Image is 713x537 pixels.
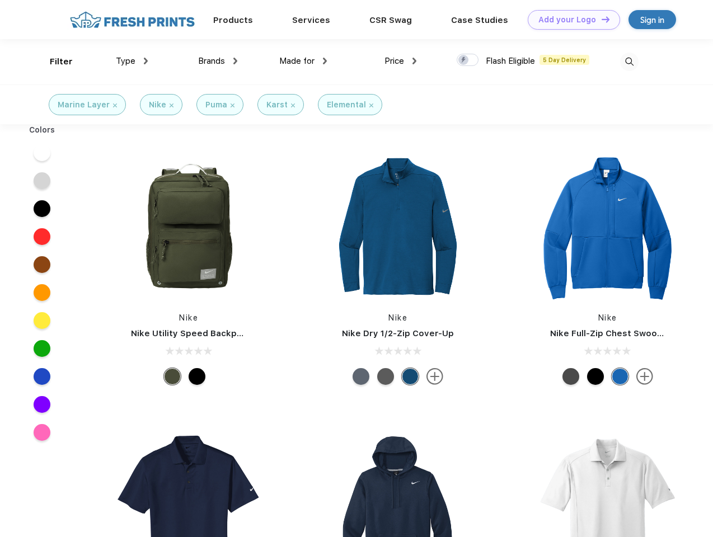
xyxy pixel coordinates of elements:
[292,15,330,25] a: Services
[486,56,535,66] span: Flash Eligible
[323,58,327,64] img: dropdown.png
[598,313,617,322] a: Nike
[388,313,407,322] a: Nike
[342,328,454,338] a: Nike Dry 1/2-Zip Cover-Up
[205,99,227,111] div: Puma
[620,53,639,71] img: desktop_search.svg
[384,56,404,66] span: Price
[412,58,416,64] img: dropdown.png
[327,99,366,111] div: Elemental
[612,368,628,385] div: Royal
[170,103,173,107] img: filter_cancel.svg
[279,56,315,66] span: Made for
[602,16,609,22] img: DT
[323,152,472,301] img: func=resize&h=266
[402,368,419,385] div: Gym Blue
[266,99,288,111] div: Karst
[67,10,198,30] img: fo%20logo%202.webp
[369,103,373,107] img: filter_cancel.svg
[231,103,234,107] img: filter_cancel.svg
[149,99,166,111] div: Nike
[377,368,394,385] div: Black Heather
[587,368,604,385] div: Black
[353,368,369,385] div: Navy Heather
[640,13,664,26] div: Sign in
[113,103,117,107] img: filter_cancel.svg
[50,55,73,68] div: Filter
[144,58,148,64] img: dropdown.png
[116,56,135,66] span: Type
[114,152,263,301] img: func=resize&h=266
[189,368,205,385] div: Black
[540,55,589,65] span: 5 Day Delivery
[58,99,110,111] div: Marine Layer
[164,368,181,385] div: Cargo Khaki
[636,368,653,385] img: more.svg
[198,56,225,66] span: Brands
[131,328,252,338] a: Nike Utility Speed Backpack
[291,103,295,107] img: filter_cancel.svg
[538,15,596,25] div: Add your Logo
[533,152,682,301] img: func=resize&h=266
[21,124,64,136] div: Colors
[550,328,699,338] a: Nike Full-Zip Chest Swoosh Jacket
[233,58,237,64] img: dropdown.png
[628,10,676,29] a: Sign in
[426,368,443,385] img: more.svg
[213,15,253,25] a: Products
[562,368,579,385] div: Anthracite
[179,313,198,322] a: Nike
[369,15,412,25] a: CSR Swag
